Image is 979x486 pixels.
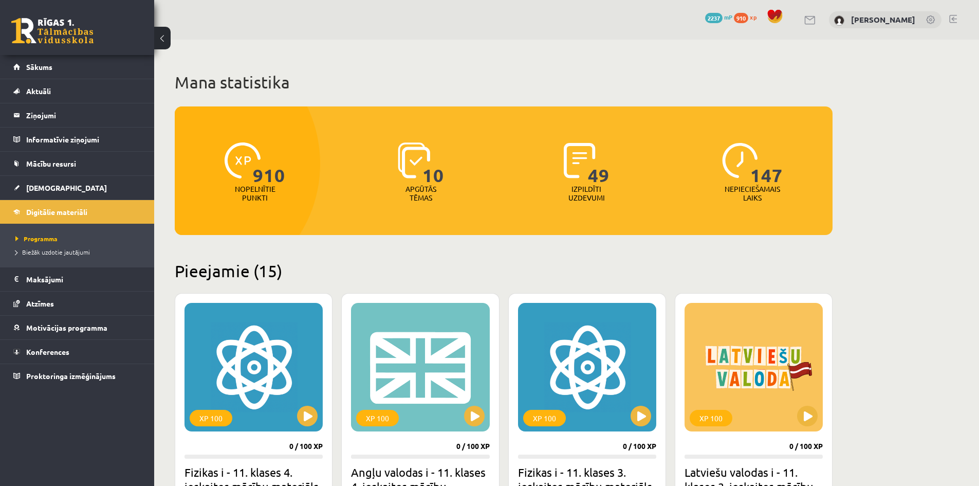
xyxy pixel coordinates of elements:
[13,128,141,151] a: Informatīvie ziņojumi
[13,267,141,291] a: Maksājumi
[564,142,596,178] img: icon-completed-tasks-ad58ae20a441b2904462921112bc710f1caf180af7a3daa7317a5a94f2d26646.svg
[26,103,141,127] legend: Ziņojumi
[15,234,144,243] a: Programma
[26,347,69,356] span: Konferences
[725,185,780,202] p: Nepieciešamais laiks
[13,176,141,200] a: [DEMOGRAPHIC_DATA]
[705,13,723,23] span: 2237
[26,62,52,71] span: Sākums
[734,13,748,23] span: 910
[253,142,285,185] span: 910
[422,142,444,185] span: 10
[523,410,566,426] div: XP 100
[13,316,141,339] a: Motivācijas programma
[26,267,141,291] legend: Maksājumi
[588,142,609,185] span: 49
[834,15,844,26] img: Kristina Pučko
[13,340,141,364] a: Konferences
[722,142,758,178] img: icon-clock-7be60019b62300814b6bd22b8e044499b485619524d84068768e800edab66f18.svg
[235,185,275,202] p: Nopelnītie punkti
[26,371,116,381] span: Proktoringa izmēģinājums
[225,142,261,178] img: icon-xp-0682a9bc20223a9ccc6f5883a126b849a74cddfe5390d2b41b4391c66f2066e7.svg
[15,247,144,257] a: Biežāk uzdotie jautājumi
[26,323,107,332] span: Motivācijas programma
[11,18,94,44] a: Rīgas 1. Tālmācības vidusskola
[356,410,399,426] div: XP 100
[190,410,232,426] div: XP 100
[26,183,107,192] span: [DEMOGRAPHIC_DATA]
[15,235,58,243] span: Programma
[26,128,141,151] legend: Informatīvie ziņojumi
[734,13,762,21] a: 910 xp
[26,207,87,217] span: Digitālie materiāli
[750,13,756,21] span: xp
[175,72,833,93] h1: Mana statistika
[566,185,606,202] p: Izpildīti uzdevumi
[851,14,915,25] a: [PERSON_NAME]
[15,248,90,256] span: Biežāk uzdotie jautājumi
[705,13,732,21] a: 2237 mP
[13,292,141,315] a: Atzīmes
[13,55,141,79] a: Sākums
[13,152,141,175] a: Mācību resursi
[26,159,76,168] span: Mācību resursi
[750,142,783,185] span: 147
[26,86,51,96] span: Aktuāli
[401,185,441,202] p: Apgūtās tēmas
[13,103,141,127] a: Ziņojumi
[690,410,732,426] div: XP 100
[175,261,833,281] h2: Pieejamie (15)
[398,142,430,178] img: icon-learned-topics-4a711ccc23c960034f471b6e78daf4a3bad4a20eaf4de84257b87e66633f6470.svg
[13,79,141,103] a: Aktuāli
[26,299,54,308] span: Atzīmes
[724,13,732,21] span: mP
[13,200,141,224] a: Digitālie materiāli
[13,364,141,388] a: Proktoringa izmēģinājums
